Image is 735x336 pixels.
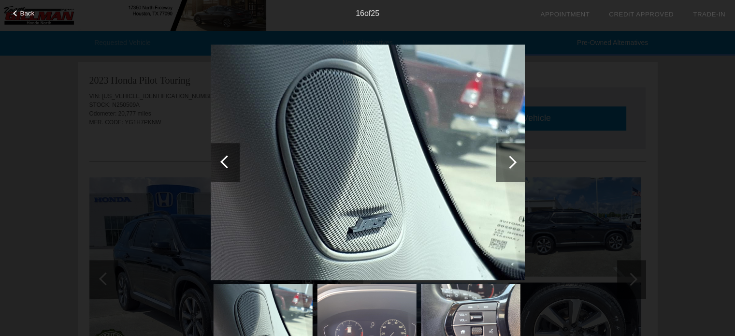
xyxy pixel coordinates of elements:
[609,11,674,18] a: Credit Approved
[540,11,590,18] a: Appointment
[356,9,364,17] span: 16
[693,11,725,18] a: Trade-In
[371,9,379,17] span: 25
[211,44,525,280] img: image.aspx
[20,10,35,17] span: Back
